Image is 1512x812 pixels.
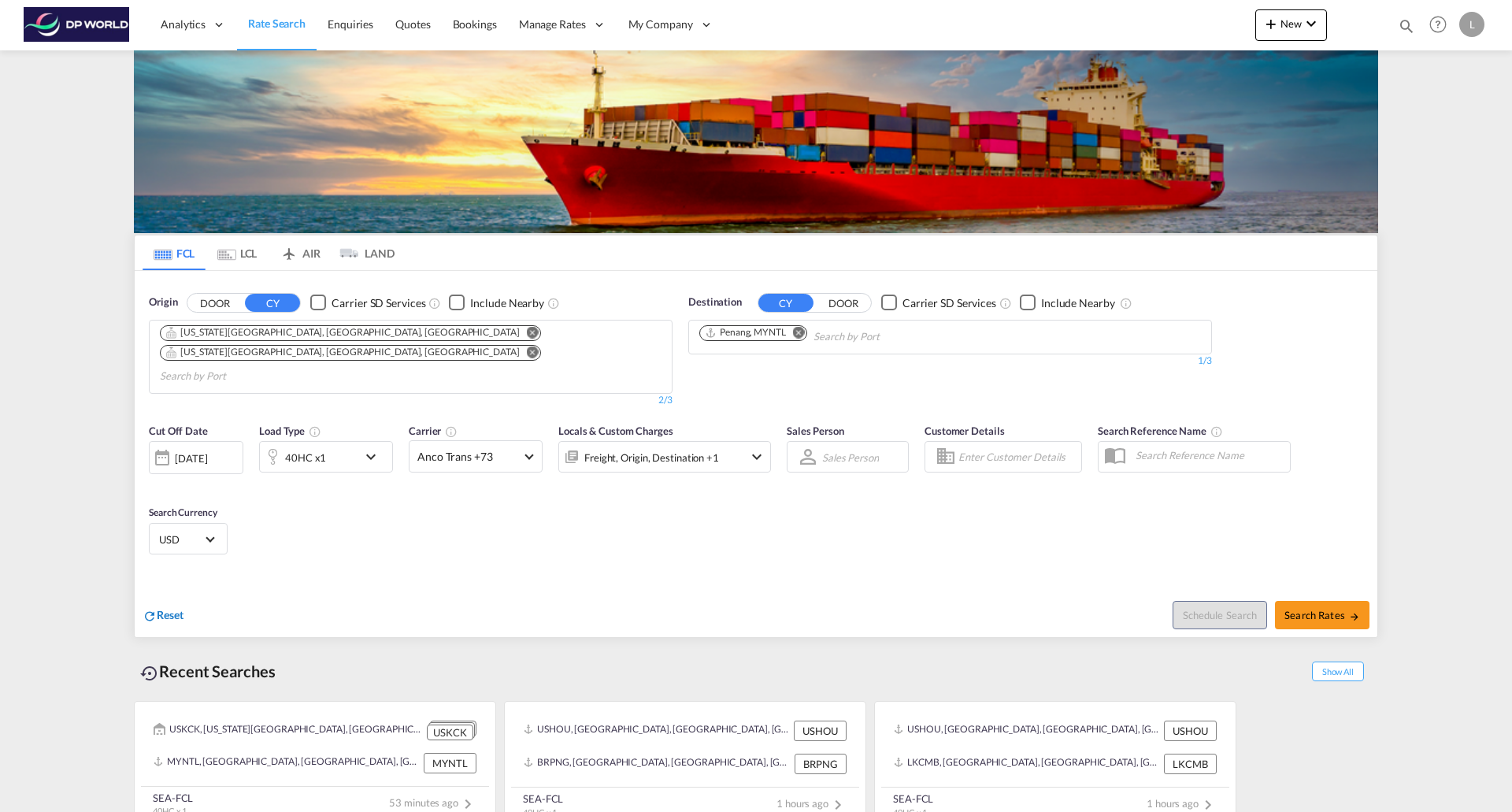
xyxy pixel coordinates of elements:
[409,425,458,437] span: Carrier
[154,753,420,773] div: MYNTL, Penang, Malaysia, South East Asia, Asia Pacific
[149,506,217,518] span: Search Currency
[332,235,395,270] md-tab-item: LAND
[417,449,520,465] span: Anco Trans +73
[248,17,306,30] span: Rate Search
[165,346,520,359] div: Kansas City, MO, USMKC
[705,326,786,339] div: Penang, MYNTL
[309,425,321,438] md-icon: icon-information-outline
[558,425,673,437] span: Locals & Custom Charges
[697,321,969,350] md-chips-wrap: Chips container. Use arrow keys to select chips.
[157,321,664,389] md-chips-wrap: Chips container. Use arrow keys to select chips.
[1173,601,1267,629] button: Note: By default Schedule search will only considerorigin ports, destination ports and cut off da...
[894,754,1160,774] div: LKCMB, Colombo, Sri Lanka, Indian Subcontinent, Asia Pacific
[705,326,789,339] div: Press delete to remove this chip.
[776,797,847,810] span: 1 hours ago
[149,425,208,437] span: Cut Off Date
[795,754,847,774] div: BRPNG
[134,50,1378,233] img: LCL+%26+FCL+BACKGROUND.png
[524,721,790,741] div: USHOU, Houston, TX, United States, North America, Americas
[157,528,219,551] md-select: Select Currency: $ USDUnited States Dollar
[1349,611,1360,622] md-icon: icon-arrow-right
[143,235,395,270] md-pagination-wrapper: Use the left and right arrow keys to navigate between tabs
[1041,295,1115,311] div: Include Nearby
[1398,17,1415,41] div: icon-magnify
[165,326,520,339] div: Kansas City, KS, USKCK
[925,425,1004,437] span: Customer Details
[157,608,183,621] span: Reset
[1164,721,1217,741] div: USHOU
[332,295,425,311] div: Carrier SD Services
[894,721,1160,741] div: USHOU, Houston, TX, United States, North America, Americas
[165,346,523,359] div: Press delete to remove this chip.
[902,295,996,311] div: Carrier SD Services
[154,721,423,740] div: USKCK, Kansas City, KS, United States, North America, Americas
[149,441,243,474] div: [DATE]
[517,326,540,342] button: Remove
[558,441,771,473] div: Freight Origin Destination Factory Stuffingicon-chevron-down
[1262,17,1321,30] span: New
[160,364,309,389] input: Chips input.
[143,607,183,625] div: icon-refreshReset
[1262,14,1280,33] md-icon: icon-plus 400-fg
[1459,12,1484,37] div: L
[628,17,693,32] span: My Company
[1302,14,1321,33] md-icon: icon-chevron-down
[245,294,300,312] button: CY
[389,796,477,809] span: 53 minutes ago
[424,753,476,773] div: MYNTL
[165,326,523,339] div: Press delete to remove this chip.
[821,446,880,469] md-select: Sales Person
[143,609,157,623] md-icon: icon-refresh
[449,295,544,311] md-checkbox: Checkbox No Ink
[269,235,332,270] md-tab-item: AIR
[813,324,963,350] input: Chips input.
[1398,17,1415,35] md-icon: icon-magnify
[259,425,321,437] span: Load Type
[794,721,847,741] div: USHOU
[1128,443,1290,467] input: Search Reference Name
[134,654,282,689] div: Recent Searches
[1098,425,1223,437] span: Search Reference Name
[153,791,193,805] div: SEA-FCL
[361,447,388,466] md-icon: icon-chevron-down
[1312,662,1364,681] span: Show All
[584,447,719,469] div: Freight Origin Destination Factory Stuffing
[135,271,1377,637] div: OriginDOOR CY Checkbox No InkUnchecked: Search for CY (Container Yard) services for all selected ...
[999,297,1012,310] md-icon: Unchecked: Search for CY (Container Yard) services for all selected carriers.Checked : Search for...
[1210,425,1223,438] md-icon: Your search will be saved by the below given name
[787,425,844,437] span: Sales Person
[1425,11,1459,39] div: Help
[453,17,497,31] span: Bookings
[1425,11,1451,38] span: Help
[688,295,742,310] span: Destination
[427,725,473,741] div: USKCK
[1275,601,1369,629] button: Search Ratesicon-arrow-right
[143,235,206,270] md-tab-item: FCL
[816,294,871,312] button: DOOR
[140,664,159,683] md-icon: icon-backup-restore
[758,294,813,312] button: CY
[161,17,206,32] span: Analytics
[547,297,560,310] md-icon: Unchecked: Ignores neighbouring ports when fetching rates.Checked : Includes neighbouring ports w...
[395,17,430,31] span: Quotes
[149,295,177,310] span: Origin
[881,295,996,311] md-checkbox: Checkbox No Ink
[24,7,130,43] img: c08ca190194411f088ed0f3ba295208c.png
[149,473,161,494] md-datepicker: Select
[1020,295,1115,311] md-checkbox: Checkbox No Ink
[310,295,425,311] md-checkbox: Checkbox No Ink
[175,451,207,465] div: [DATE]
[1255,9,1327,41] button: icon-plus 400-fgNewicon-chevron-down
[1164,754,1217,774] div: LKCMB
[958,445,1077,469] input: Enter Customer Details
[1120,297,1132,310] md-icon: Unchecked: Ignores neighbouring ports when fetching rates.Checked : Includes neighbouring ports w...
[149,394,673,407] div: 2/3
[328,17,373,31] span: Enquiries
[285,447,326,469] div: 40HC x1
[893,792,933,806] div: SEA-FCL
[1147,797,1217,810] span: 1 hours ago
[1284,609,1360,621] span: Search Rates
[470,295,544,311] div: Include Nearby
[523,792,563,806] div: SEA-FCL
